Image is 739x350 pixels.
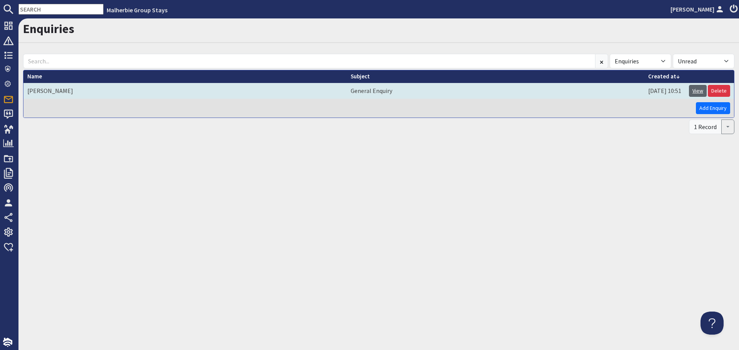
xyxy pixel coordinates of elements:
a: Subject [351,73,370,80]
a: Enquiries [23,21,74,36]
iframe: Toggle Customer Support [701,312,724,335]
div: 1 Record [689,119,722,134]
td: General Enquiry [347,83,644,99]
img: staytech_i_w-64f4e8e9ee0a9c174fd5317b4b171b261742d2d393467e5bdba4413f4f884c10.svg [3,338,12,347]
a: Delete [708,85,730,97]
a: View [689,85,707,97]
input: Search... [23,54,595,68]
a: Add Enquiry [696,102,730,114]
a: Created at [648,73,680,80]
a: Name [27,73,42,80]
a: [PERSON_NAME] [670,5,725,14]
td: [PERSON_NAME] [23,83,347,99]
td: [DATE] 10:51 [644,83,685,99]
a: Malherbie Group Stays [107,6,167,14]
input: SEARCH [18,4,104,15]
